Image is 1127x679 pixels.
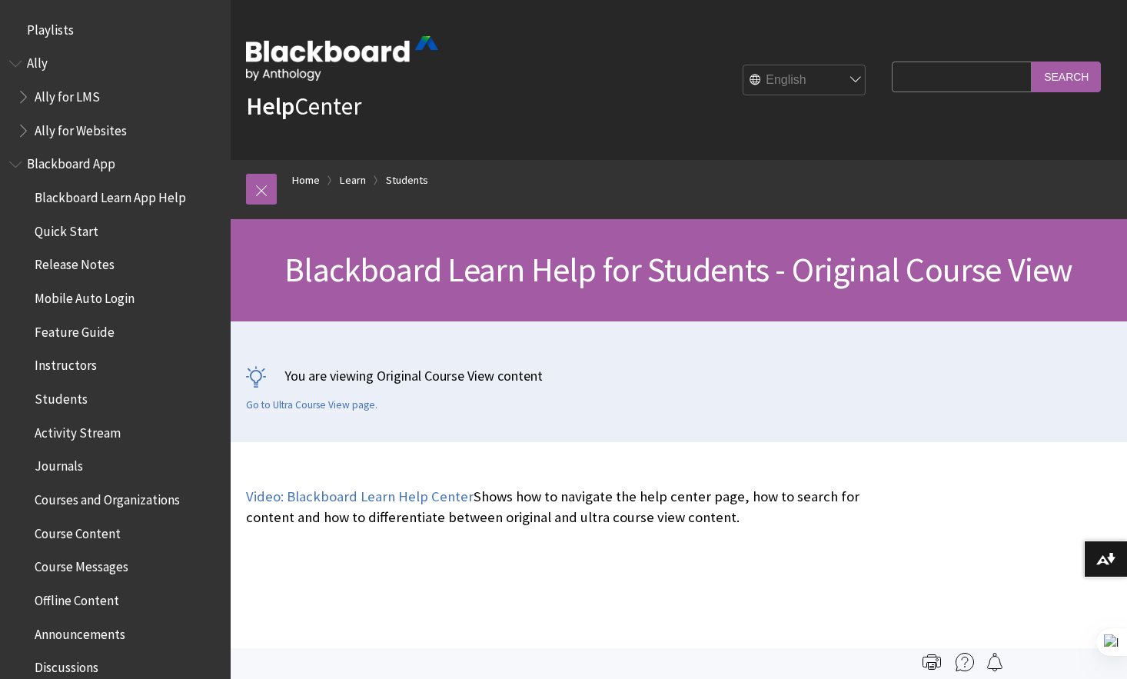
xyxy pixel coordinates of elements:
[35,587,119,608] span: Offline Content
[35,621,125,642] span: Announcements
[9,51,221,144] nav: Book outline for Anthology Ally Help
[292,171,320,190] a: Home
[35,386,88,407] span: Students
[246,36,438,81] img: Blackboard by Anthology
[35,487,180,508] span: Courses and Organizations
[35,454,83,474] span: Journals
[27,51,48,72] span: Ally
[386,171,428,190] a: Students
[246,398,377,412] a: Go to Ultra Course View page.
[35,285,135,306] span: Mobile Auto Login
[35,521,121,541] span: Course Content
[35,118,127,138] span: Ally for Websites
[35,319,115,340] span: Feature Guide
[35,554,128,575] span: Course Messages
[27,17,74,38] span: Playlists
[956,653,974,671] img: More help
[923,653,941,671] img: Print
[9,17,221,43] nav: Book outline for Playlists
[246,487,884,527] p: Shows how to navigate the help center page, how to search for content and how to differentiate be...
[35,420,121,441] span: Activity Stream
[743,65,866,96] select: Site Language Selector
[35,252,115,273] span: Release Notes
[35,654,98,675] span: Discussions
[246,91,294,121] strong: Help
[284,248,1072,291] span: Blackboard Learn Help for Students - Original Course View
[986,653,1004,671] img: Follow this page
[35,185,186,205] span: Blackboard Learn App Help
[246,91,361,121] a: HelpCenter
[340,171,366,190] a: Learn
[35,84,100,105] span: Ally for LMS
[27,151,115,172] span: Blackboard App
[35,353,97,374] span: Instructors
[1032,62,1101,92] input: Search
[35,218,98,239] span: Quick Start
[246,366,1112,385] p: You are viewing Original Course View content
[246,488,474,506] a: Video: Blackboard Learn Help Center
